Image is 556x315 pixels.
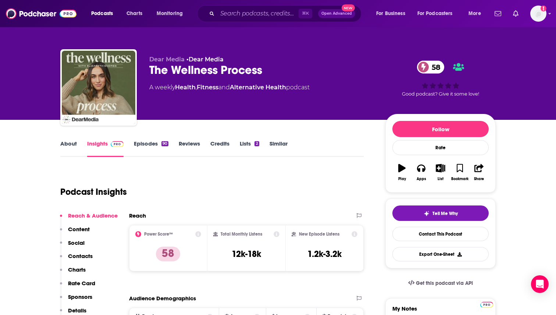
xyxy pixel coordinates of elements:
img: The Wellness Process [62,51,135,124]
span: Dear Media [149,56,185,63]
div: 90 [161,141,168,146]
button: Bookmark [450,159,469,186]
p: Reach & Audience [68,212,118,219]
a: Pro website [480,301,493,308]
h2: New Episode Listens [299,232,339,237]
span: Good podcast? Give it some love! [402,91,479,97]
span: and [218,84,230,91]
span: Logged in as alignPR [530,6,546,22]
span: Tell Me Why [432,211,458,216]
a: About [60,140,77,157]
img: Podchaser Pro [111,141,124,147]
div: Play [398,177,406,181]
button: open menu [152,8,192,19]
img: Podchaser - Follow, Share and Rate Podcasts [6,7,76,21]
p: Content [68,226,90,233]
a: Show notifications dropdown [510,7,521,20]
p: Rate Card [68,280,95,287]
h3: 1.2k-3.2k [307,248,342,259]
div: A weekly podcast [149,83,310,92]
button: Social [60,239,85,253]
span: Podcasts [91,8,113,19]
img: tell me why sparkle [424,211,430,216]
input: Search podcasts, credits, & more... [217,8,299,19]
a: Charts [122,8,147,19]
p: Contacts [68,253,93,259]
span: Get this podcast via API [416,280,473,286]
div: Open Intercom Messenger [531,275,549,293]
a: Similar [270,140,288,157]
div: Bookmark [451,177,468,181]
button: open menu [413,8,463,19]
a: Credits [210,140,229,157]
button: Charts [60,266,86,280]
span: • [186,56,224,63]
button: Reach & Audience [60,212,118,226]
button: Rate Card [60,280,95,293]
a: Get this podcast via API [402,274,479,292]
button: open menu [463,8,490,19]
button: Contacts [60,253,93,266]
h2: Power Score™ [144,232,173,237]
div: Search podcasts, credits, & more... [204,5,368,22]
span: 58 [424,61,444,74]
p: Charts [68,266,86,273]
div: Rate [392,140,489,155]
button: open menu [371,8,414,19]
span: ⌘ K [299,9,312,18]
div: Share [474,177,484,181]
button: Export One-Sheet [392,247,489,261]
a: Episodes90 [134,140,168,157]
button: Content [60,226,90,239]
h2: Audience Demographics [129,295,196,302]
svg: Add a profile image [541,6,546,11]
button: List [431,159,450,186]
a: Alternative Health [230,84,286,91]
h2: Total Monthly Listens [221,232,262,237]
h3: 12k-18k [232,248,261,259]
button: Follow [392,121,489,137]
div: Apps [417,177,426,181]
a: Lists2 [240,140,259,157]
button: Sponsors [60,293,92,307]
span: More [468,8,481,19]
a: 58 [417,61,444,74]
p: Social [68,239,85,246]
img: User Profile [530,6,546,22]
span: Open Advanced [321,12,352,15]
button: tell me why sparkleTell Me Why [392,205,489,221]
h1: Podcast Insights [60,186,127,197]
a: Show notifications dropdown [492,7,504,20]
span: Charts [126,8,142,19]
span: For Business [376,8,405,19]
p: Details [68,307,86,314]
button: Show profile menu [530,6,546,22]
button: Open AdvancedNew [318,9,355,18]
button: Share [470,159,489,186]
a: Reviews [179,140,200,157]
a: InsightsPodchaser Pro [87,140,124,157]
img: Podchaser Pro [480,302,493,308]
h2: Reach [129,212,146,219]
p: Sponsors [68,293,92,300]
span: Monitoring [157,8,183,19]
a: Dear Media [189,56,224,63]
div: 58Good podcast? Give it some love! [385,56,496,101]
span: New [342,4,355,11]
span: , [196,84,197,91]
a: Health [175,84,196,91]
div: 2 [254,141,259,146]
div: List [438,177,443,181]
button: Play [392,159,411,186]
p: 58 [156,247,180,261]
button: Apps [411,159,431,186]
span: For Podcasters [417,8,453,19]
button: open menu [86,8,122,19]
a: Contact This Podcast [392,227,489,241]
a: Fitness [197,84,218,91]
